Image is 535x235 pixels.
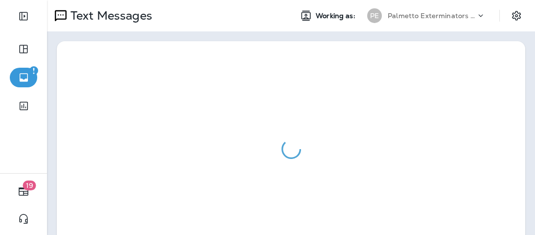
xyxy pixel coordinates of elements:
button: Settings [508,7,525,25]
div: PE [367,8,382,23]
button: 19 [10,182,37,201]
span: Working as: [316,12,357,20]
p: Text Messages [67,8,152,23]
button: Expand Sidebar [10,6,37,26]
span: 19 [23,181,36,190]
p: Palmetto Exterminators LLC [388,12,476,20]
